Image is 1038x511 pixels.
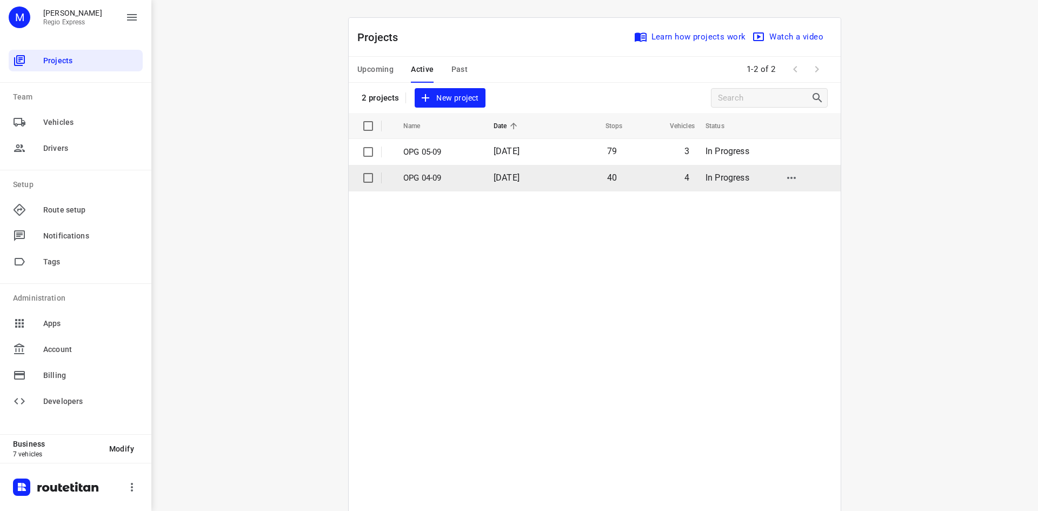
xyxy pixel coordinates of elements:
p: Business [13,440,101,448]
span: 4 [684,172,689,183]
span: Past [451,63,468,76]
div: Billing [9,364,143,386]
span: Name [403,120,435,132]
span: New project [421,91,478,105]
span: Next Page [806,58,828,80]
div: Route setup [9,199,143,221]
input: Search projects [718,90,811,107]
div: Search [811,91,827,104]
span: Date [494,120,521,132]
span: Account [43,344,138,355]
div: Drivers [9,137,143,159]
span: Upcoming [357,63,394,76]
span: 40 [607,172,617,183]
span: Apps [43,318,138,329]
span: Modify [109,444,134,453]
div: Projects [9,50,143,71]
span: Active [411,63,434,76]
span: Tags [43,256,138,268]
span: Billing [43,370,138,381]
span: Stops [591,120,623,132]
p: OPG 04-09 [403,172,477,184]
span: Previous Page [784,58,806,80]
p: Max Bisseling [43,9,102,17]
span: Projects [43,55,138,67]
div: Account [9,339,143,360]
div: Notifications [9,225,143,247]
div: Vehicles [9,111,143,133]
p: Projects [357,29,407,45]
span: Vehicles [43,117,138,128]
button: New project [415,88,485,108]
p: Setup [13,179,143,190]
span: In Progress [706,146,749,156]
div: Apps [9,313,143,334]
button: Modify [101,439,143,459]
span: In Progress [706,172,749,183]
span: Drivers [43,143,138,154]
p: Team [13,91,143,103]
div: M [9,6,30,28]
span: 3 [684,146,689,156]
p: 2 projects [362,93,399,103]
span: Developers [43,396,138,407]
p: Regio Express [43,18,102,26]
span: Notifications [43,230,138,242]
span: [DATE] [494,172,520,183]
span: 1-2 of 2 [742,58,780,81]
div: Developers [9,390,143,412]
div: Tags [9,251,143,273]
p: Administration [13,293,143,304]
span: 79 [607,146,617,156]
span: Route setup [43,204,138,216]
p: OPG 05-09 [403,146,477,158]
span: [DATE] [494,146,520,156]
span: Vehicles [656,120,695,132]
p: 7 vehicles [13,450,101,458]
span: Status [706,120,738,132]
